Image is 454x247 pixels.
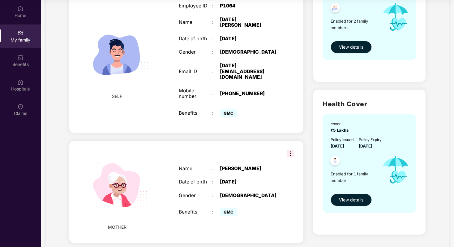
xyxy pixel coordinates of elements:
span: View details [339,196,363,203]
span: GMC [220,208,237,216]
span: GMC [220,109,237,117]
div: [DATE][PERSON_NAME] [220,17,277,28]
img: svg+xml;base64,PHN2ZyB4bWxucz0iaHR0cDovL3d3dy53My5vcmcvMjAwMC9zdmciIHdpZHRoPSI0OC45NDMiIGhlaWdodD... [328,154,343,169]
div: : [212,193,220,199]
div: Email ID [179,69,212,75]
div: Name [179,166,212,172]
img: svg+xml;base64,PHN2ZyB3aWR0aD0iMjAiIGhlaWdodD0iMjAiIHZpZXdCb3g9IjAgMCAyMCAyMCIgZmlsbD0ibm9uZSIgeG... [17,30,24,36]
div: : [212,20,220,25]
div: : [212,49,220,55]
span: [DATE] [331,143,344,148]
img: svg+xml;base64,PHN2ZyBpZD0iSG9zcGl0YWxzIiB4bWxucz0iaHR0cDovL3d3dy53My5vcmcvMjAwMC9zdmciIHdpZHRoPS... [17,79,24,85]
div: Gender [179,49,212,55]
span: [DATE] [359,143,372,148]
div: [DATE] [220,36,277,42]
img: svg+xml;base64,PHN2ZyB4bWxucz0iaHR0cDovL3d3dy53My5vcmcvMjAwMC9zdmciIHdpZHRoPSIyMjQiIGhlaWdodD0iMT... [79,16,156,93]
div: [DATE] [220,179,277,185]
img: svg+xml;base64,PHN2ZyB3aWR0aD0iMzIiIGhlaWdodD0iMzIiIHZpZXdCb3g9IjAgMCAzMiAzMiIgZmlsbD0ibm9uZSIgeG... [287,150,294,157]
span: Enabled for 1 family member [331,171,376,183]
div: Benefits [179,110,212,116]
span: ₹5 Lakhs [331,128,351,133]
span: SELF [112,93,122,100]
img: svg+xml;base64,PHN2ZyB4bWxucz0iaHR0cDovL3d3dy53My5vcmcvMjAwMC9zdmciIHdpZHRoPSI0OC45NDMiIGhlaWdodD... [328,1,343,16]
div: Mobile number [179,88,212,99]
div: : [212,91,220,97]
div: : [212,110,220,116]
div: Policy issued [331,137,353,143]
img: svg+xml;base64,PHN2ZyBpZD0iQ2xhaW0iIHhtbG5zPSJodHRwOi8vd3d3LnczLm9yZy8yMDAwL3N2ZyIgd2lkdGg9IjIwIi... [17,104,24,110]
div: Benefits [179,209,212,215]
div: P1064 [220,3,277,9]
div: [DEMOGRAPHIC_DATA] [220,49,277,55]
span: Enabled for 2 family members [331,18,376,31]
div: Employee ID [179,3,212,9]
div: : [212,166,220,172]
img: svg+xml;base64,PHN2ZyB4bWxucz0iaHR0cDovL3d3dy53My5vcmcvMjAwMC9zdmciIHdpZHRoPSIyMjQiIGhlaWdodD0iMT... [79,147,156,224]
span: View details [339,44,363,51]
div: [DEMOGRAPHIC_DATA] [220,193,277,199]
button: View details [331,194,372,206]
span: MOTHER [108,224,126,231]
img: svg+xml;base64,PHN2ZyBpZD0iSG9tZSIgeG1sbnM9Imh0dHA6Ly93d3cudzMub3JnLzIwMDAvc3ZnIiB3aWR0aD0iMjAiIG... [17,6,24,12]
div: Date of birth [179,179,212,185]
div: : [212,209,220,215]
div: Gender [179,193,212,199]
div: [PHONE_NUMBER] [220,91,277,97]
h2: Health Cover [323,99,416,109]
img: svg+xml;base64,PHN2ZyBpZD0iQmVuZWZpdHMiIHhtbG5zPSJodHRwOi8vd3d3LnczLm9yZy8yMDAwL3N2ZyIgd2lkdGg9Ij... [17,55,24,61]
div: [DATE][EMAIL_ADDRESS][DOMAIN_NAME] [220,63,277,80]
button: View details [331,41,372,53]
div: [PERSON_NAME] [220,166,277,172]
div: : [212,69,220,75]
div: : [212,36,220,42]
div: : [212,3,220,9]
div: : [212,179,220,185]
div: Name [179,20,212,25]
div: Date of birth [179,36,212,42]
div: Policy Expiry [359,137,382,143]
img: icon [377,149,415,191]
div: cover [331,121,351,127]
